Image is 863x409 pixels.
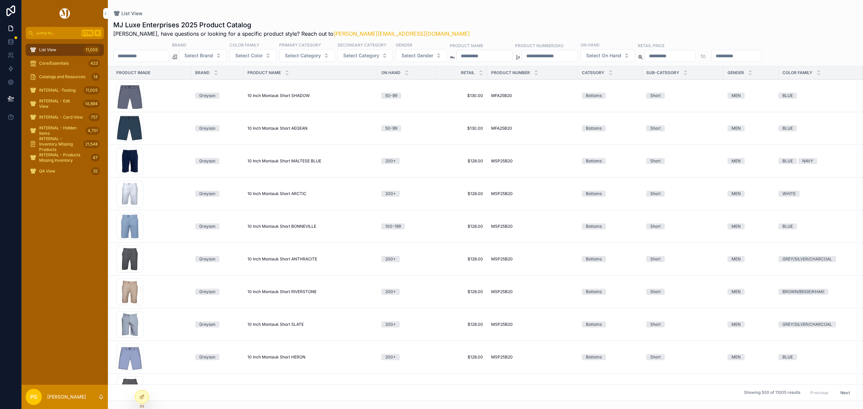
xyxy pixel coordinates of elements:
div: Bottoms [586,158,602,164]
span: Select Category [285,52,321,59]
button: Jump to...CtrlK [26,27,104,39]
a: 200+ [381,256,433,262]
div: 200+ [385,256,396,262]
div: Bottoms [586,93,602,99]
label: Color Family [230,42,259,48]
div: BLUE [782,93,793,99]
div: Greyson [199,256,215,262]
div: Greyson [199,158,215,164]
a: 200+ [381,321,433,327]
div: Bottoms [586,289,602,295]
span: MSP25B20 [491,354,513,360]
span: 10 Inch Montauk Short ANTHRACITE [247,256,317,262]
span: Brand [195,70,210,75]
div: scrollable content [22,39,108,186]
p: [PERSON_NAME] [47,394,86,400]
div: 4,751 [86,127,100,135]
span: PS [30,393,37,401]
a: $128.00 [441,191,483,196]
div: Short [650,93,661,99]
button: Select Button [230,49,276,62]
a: 10 Inch Montauk Short SLATE [247,322,373,327]
a: GREY/SILVER/CHARCOAL [778,321,855,327]
a: MSP25B20 [491,322,574,327]
div: 50-99 [385,93,397,99]
div: MEN [732,158,741,164]
a: 200+ [381,158,433,164]
div: Greyson [199,223,215,229]
div: Short [650,354,661,360]
a: Short [646,191,719,197]
a: MSP25B20 [491,158,574,164]
div: 21,548 [83,140,100,148]
div: WHITE [782,191,796,197]
a: Short [646,256,719,262]
div: MEN [732,93,741,99]
span: 10 Inch Montauk Short SHADOW [247,93,310,98]
span: MSP25B20 [491,224,513,229]
div: Bottoms [586,191,602,197]
a: BLUENAVY [778,158,855,164]
button: Select Button [279,49,335,62]
div: Bottoms [586,256,602,262]
div: MEN [732,256,741,262]
a: Core/Essentials423 [26,57,104,69]
a: Greyson [195,93,239,99]
img: App logo [58,8,71,19]
a: $128.00 [441,354,483,360]
label: On Hand [581,42,600,48]
a: MEN [727,191,774,197]
a: Bottoms [582,289,638,295]
div: 757 [89,113,100,121]
a: MSP25B20 [491,191,574,196]
span: 10 Inch Montauk Short BONNEVILLE [247,224,316,229]
a: Greyson [195,354,239,360]
span: INTERNAL -Testing [39,88,76,93]
a: $128.00 [441,224,483,229]
a: Bottoms [582,125,638,131]
a: MEN [727,158,774,164]
a: Short [646,125,719,131]
a: MSP25B20 [491,256,574,262]
button: Select Button [337,49,393,62]
label: Product Number/SKU [515,42,564,49]
label: Brand [172,42,186,48]
span: INTERNAL - Inventory Missing Products [39,136,81,152]
a: MEN [727,93,774,99]
span: K [95,30,100,36]
div: BLUE [782,125,793,131]
button: Next [836,387,855,398]
span: 10 Inch Montauk Short RIVERSTONE [247,289,317,294]
label: Gender [396,42,412,48]
span: INTERNAL - Hidden Items [39,125,83,136]
div: Short [650,256,661,262]
span: [PERSON_NAME], have questions or looking for a specific product style? Reach out to [113,30,470,38]
span: Core/Essentials [39,61,69,66]
a: List View11,005 [26,44,104,56]
div: Short [650,223,661,229]
span: 10 Inch Montauk Short HERON [247,354,305,360]
div: 100-199 [385,223,401,229]
span: 10 Inch Montauk Short SLATE [247,322,304,327]
a: List View [113,10,143,17]
span: 10 Inch Montauk Short ARCTIC [247,191,306,196]
span: List View [39,47,56,53]
a: 200+ [381,289,433,295]
a: MEN [727,256,774,262]
a: 10 Inch Montauk Short BONNEVILLE [247,224,373,229]
a: Short [646,289,719,295]
h1: MJ Luxe Enterprises 2025 Product Catalog [113,20,470,30]
div: BLUE [782,223,793,229]
a: 50-99 [381,93,433,99]
span: MSP25B20 [491,289,513,294]
div: Greyson [199,289,215,295]
a: INTERNAL - Edit View14,894 [26,98,104,110]
a: Short [646,93,719,99]
a: Bottoms [582,223,638,229]
div: NAVY [802,158,813,164]
span: Sub-Category [646,70,679,75]
span: MSP25B20 [491,322,513,327]
a: 10 Inch Montauk Short SHADOW [247,93,373,98]
div: Greyson [199,191,215,197]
